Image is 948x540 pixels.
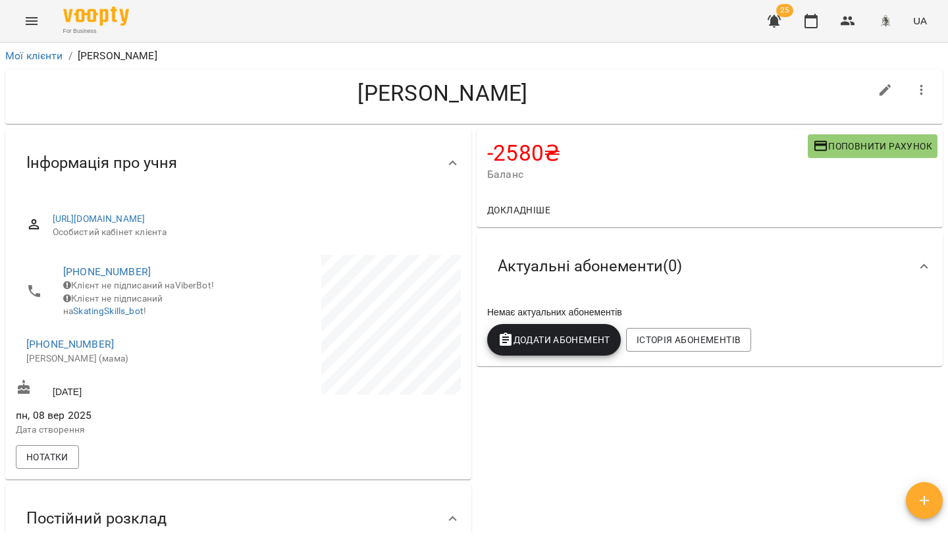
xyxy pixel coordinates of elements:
[53,226,450,239] span: Особистий кабінет клієнта
[498,256,682,277] span: Актуальні абонементи ( 0 )
[63,27,129,36] span: For Business
[626,328,751,352] button: Історія абонементів
[487,167,808,182] span: Баланс
[482,198,556,222] button: Докладніше
[876,12,895,30] img: 8c829e5ebed639b137191ac75f1a07db.png
[63,293,163,317] span: Клієнт не підписаний на !
[16,408,236,423] span: пн, 08 вер 2025
[5,49,63,62] a: Мої клієнти
[487,202,550,218] span: Докладніше
[5,129,471,197] div: Інформація про учня
[487,324,621,356] button: Додати Абонемент
[908,9,932,33] button: UA
[63,280,214,290] span: Клієнт не підписаний на ViberBot!
[5,48,943,64] nav: breadcrumb
[776,4,793,17] span: 25
[26,508,167,529] span: Постійний розклад
[63,265,151,278] a: [PHONE_NUMBER]
[813,138,932,154] span: Поповнити рахунок
[26,449,68,465] span: Нотатки
[63,7,129,26] img: Voopty Logo
[808,134,937,158] button: Поповнити рахунок
[16,80,870,107] h4: [PERSON_NAME]
[637,332,741,348] span: Історія абонементів
[498,332,610,348] span: Додати Абонемент
[16,5,47,37] button: Menu
[78,48,157,64] p: [PERSON_NAME]
[913,14,927,28] span: UA
[16,423,236,437] p: Дата створення
[16,445,79,469] button: Нотатки
[26,153,177,173] span: Інформація про учня
[53,213,145,224] a: [URL][DOMAIN_NAME]
[26,352,225,365] p: [PERSON_NAME] (мама)
[26,338,114,350] a: [PHONE_NUMBER]
[13,377,238,401] div: [DATE]
[73,306,144,316] a: SkatingSkills_bot
[477,232,943,300] div: Актуальні абонементи(0)
[487,140,808,167] h4: -2580 ₴
[68,48,72,64] li: /
[485,303,935,321] div: Немає актуальних абонементів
